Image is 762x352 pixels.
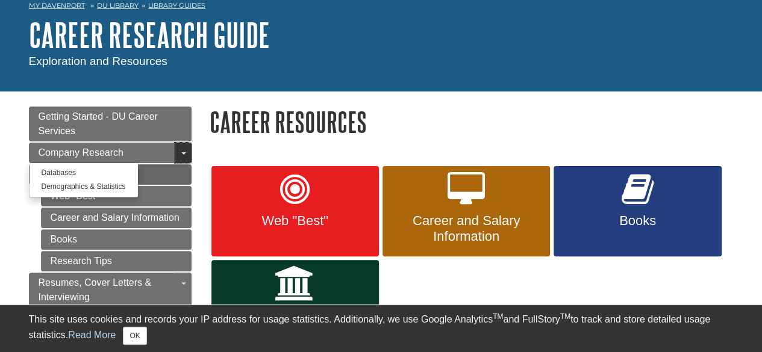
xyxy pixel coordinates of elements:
a: Library Guides [148,1,205,10]
sup: TM [493,312,503,321]
a: Getting Started - DU Career Services [29,107,192,141]
span: Career and Salary Information [392,213,541,244]
span: Exploration and Resources [29,55,167,67]
span: Web "Best" [220,213,370,229]
a: Web "Best" [211,166,379,256]
a: Research Tips [41,251,192,271]
span: Getting Started - DU Career Services [39,111,158,136]
button: Close [123,327,146,345]
span: Resumes, Cover Letters & Interviewing [39,277,152,302]
a: Books [554,166,721,256]
a: Read More [68,330,116,340]
a: Databases [30,166,138,180]
h1: Career Resources [210,107,734,137]
span: Books [563,213,712,229]
a: Career Research Guide [29,16,270,54]
div: Guide Page Menu [29,107,192,329]
a: Company Research [29,143,192,163]
a: Demographics & Statistics [30,180,138,194]
a: Resumes, Cover Letters & Interviewing [29,273,192,307]
a: My Davenport [29,1,85,11]
div: This site uses cookies and records your IP address for usage statistics. Additionally, we use Goo... [29,312,734,345]
a: Research Tips [211,260,379,335]
a: Career and Salary Information [383,166,550,256]
a: Books [41,229,192,250]
sup: TM [560,312,570,321]
span: Company Research [39,147,123,158]
a: DU Library [97,1,139,10]
a: Career and Salary Information [41,208,192,228]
